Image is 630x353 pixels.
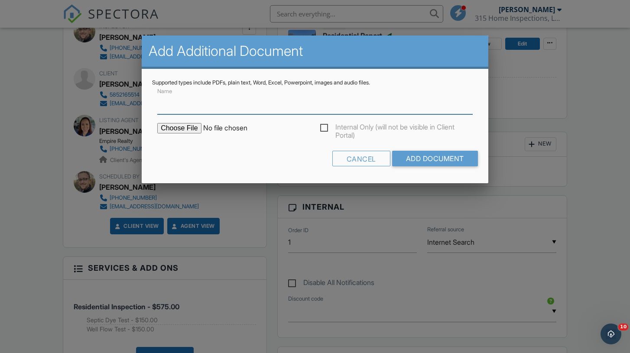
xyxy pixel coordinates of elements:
[149,42,481,60] h2: Add Additional Document
[152,79,478,86] div: Supported types include PDFs, plain text, Word, Excel, Powerpoint, images and audio files.
[618,324,628,330] span: 10
[332,151,390,166] div: Cancel
[320,123,473,134] label: Internal Only (will not be visible in Client Portal)
[601,324,621,344] iframe: Intercom live chat
[392,151,478,166] input: Add Document
[157,87,172,95] label: Name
